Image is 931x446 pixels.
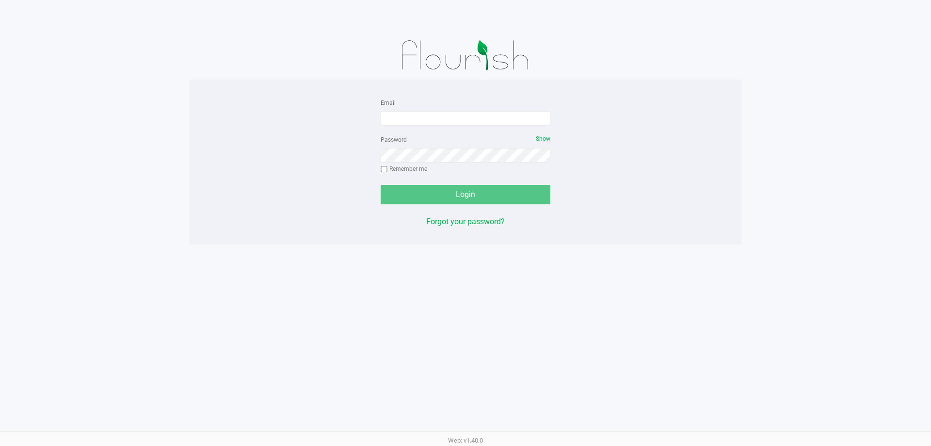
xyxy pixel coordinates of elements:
input: Remember me [381,166,387,173]
span: Show [536,135,550,142]
span: Web: v1.40.0 [448,437,483,444]
label: Email [381,99,396,107]
label: Remember me [381,165,427,173]
button: Forgot your password? [426,216,505,228]
label: Password [381,135,407,144]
